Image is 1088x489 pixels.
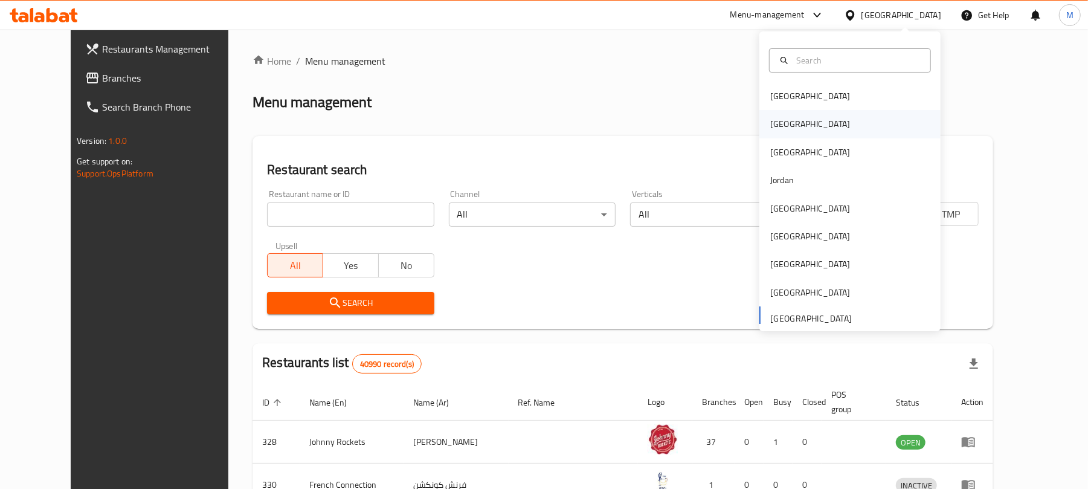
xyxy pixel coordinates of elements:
th: Open [735,384,764,421]
h2: Restaurant search [267,161,979,179]
div: [GEOGRAPHIC_DATA] [770,286,850,299]
div: [GEOGRAPHIC_DATA] [770,257,850,271]
div: [GEOGRAPHIC_DATA] [770,146,850,159]
button: Search [267,292,434,314]
li: / [296,54,300,68]
span: Menu management [305,54,385,68]
td: 0 [793,421,822,464]
span: Ref. Name [518,395,571,410]
div: [GEOGRAPHIC_DATA] [770,202,850,215]
span: M [1066,8,1074,22]
span: Search Branch Phone [102,100,243,114]
td: 37 [692,421,735,464]
button: TMP [922,202,979,226]
label: Upsell [275,241,298,250]
span: 40990 record(s) [353,358,421,370]
input: Search [791,54,923,67]
td: Johnny Rockets [300,421,404,464]
a: Restaurants Management [76,34,253,63]
span: TMP [928,206,974,223]
span: Get support on: [77,154,132,169]
div: [GEOGRAPHIC_DATA] [770,89,850,103]
div: OPEN [896,435,925,450]
div: Total records count [352,354,422,374]
th: Closed [793,384,822,421]
span: Status [896,395,935,410]
nav: breadcrumb [253,54,993,68]
h2: Menu management [253,92,372,112]
div: Jordan [770,173,794,187]
button: No [378,253,434,277]
span: Branches [102,71,243,85]
span: POS group [831,387,872,416]
span: No [384,257,430,274]
span: Yes [328,257,374,274]
td: 1 [764,421,793,464]
div: [GEOGRAPHIC_DATA] [770,230,850,243]
img: Johnny Rockets [648,424,678,455]
span: All [272,257,318,274]
th: Logo [638,384,692,421]
th: Branches [692,384,735,421]
span: Search [277,296,424,311]
span: ID [262,395,285,410]
div: Menu-management [730,8,805,22]
td: 328 [253,421,300,464]
a: Search Branch Phone [76,92,253,121]
td: [PERSON_NAME] [404,421,509,464]
div: [GEOGRAPHIC_DATA] [770,117,850,131]
span: Name (En) [309,395,362,410]
input: Search for restaurant name or ID.. [267,202,434,227]
span: OPEN [896,436,925,450]
button: Yes [323,253,379,277]
span: 1.0.0 [108,133,127,149]
span: Version: [77,133,106,149]
div: All [630,202,797,227]
th: Busy [764,384,793,421]
div: Menu [961,435,983,449]
td: 0 [735,421,764,464]
a: Home [253,54,291,68]
div: [GEOGRAPHIC_DATA] [861,8,941,22]
div: Export file [959,349,988,378]
button: All [267,253,323,277]
th: Action [951,384,993,421]
h2: Restaurants list [262,354,422,374]
a: Branches [76,63,253,92]
span: Restaurants Management [102,42,243,56]
div: All [449,202,616,227]
a: Support.OpsPlatform [77,166,153,181]
span: Name (Ar) [413,395,465,410]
